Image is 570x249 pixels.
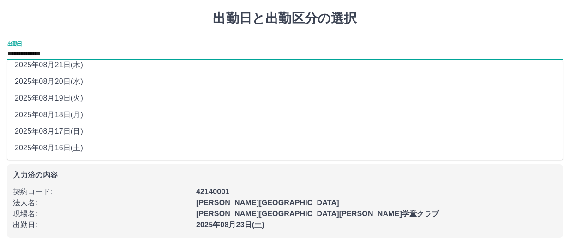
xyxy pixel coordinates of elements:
li: 2025年08月18日(月) [7,107,563,123]
li: 2025年08月19日(火) [7,90,563,107]
label: 出勤日 [7,40,22,47]
p: 出勤日 : [13,219,191,231]
li: 2025年08月17日(日) [7,123,563,140]
li: 2025年08月21日(木) [7,57,563,73]
b: [PERSON_NAME][GEOGRAPHIC_DATA][PERSON_NAME]学童クラブ [196,210,439,218]
p: 現場名 : [13,208,191,219]
b: [PERSON_NAME][GEOGRAPHIC_DATA] [196,199,339,207]
li: 2025年08月20日(水) [7,73,563,90]
b: 42140001 [196,188,229,196]
h1: 出勤日と出勤区分の選択 [7,11,563,26]
p: 契約コード : [13,186,191,197]
p: 入力済の内容 [13,172,557,179]
p: 法人名 : [13,197,191,208]
b: 2025年08月23日(土) [196,221,264,229]
li: 2025年08月16日(土) [7,140,563,156]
